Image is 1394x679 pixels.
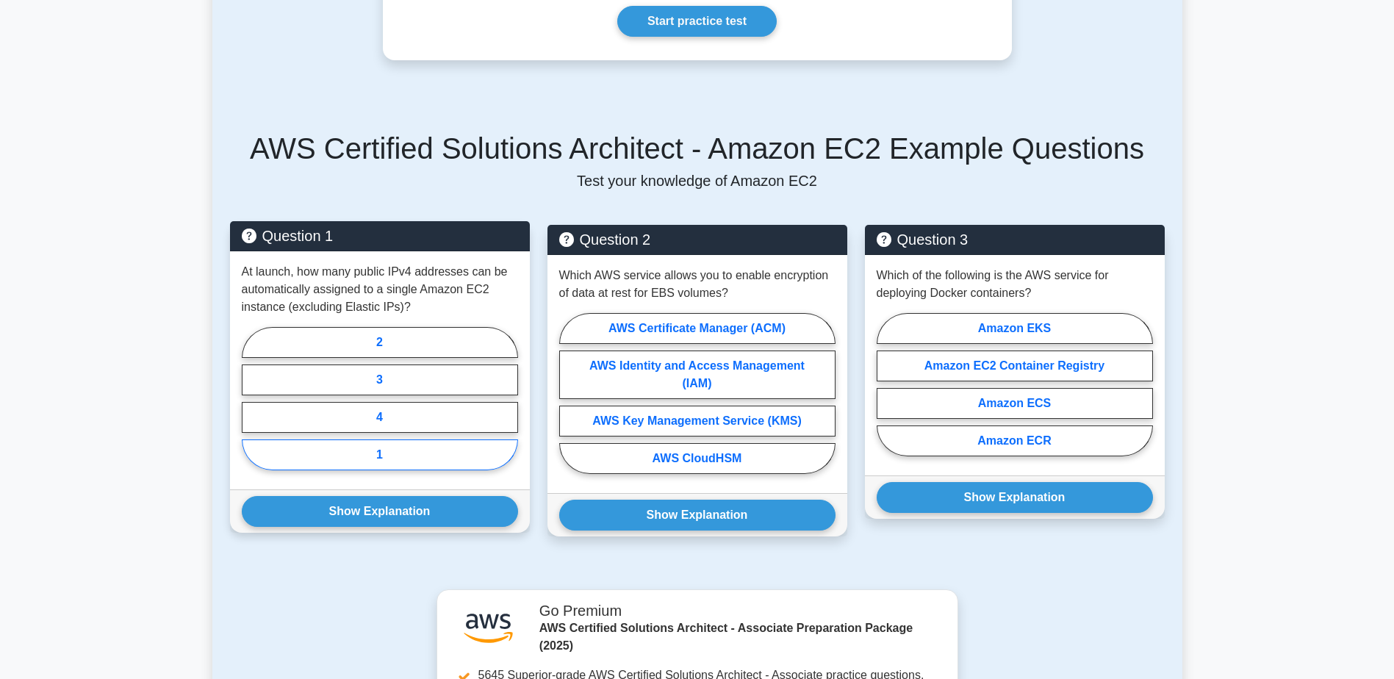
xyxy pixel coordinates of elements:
[242,327,518,358] label: 2
[877,425,1153,456] label: Amazon ECR
[230,172,1165,190] p: Test your knowledge of Amazon EC2
[559,500,836,531] button: Show Explanation
[242,263,518,316] p: At launch, how many public IPv4 addresses can be automatically assigned to a single Amazon EC2 in...
[559,313,836,344] label: AWS Certificate Manager (ACM)
[230,131,1165,166] h5: AWS Certified Solutions Architect - Amazon EC2 Example Questions
[242,227,518,245] h5: Question 1
[877,231,1153,248] h5: Question 3
[877,351,1153,381] label: Amazon EC2 Container Registry
[559,267,836,302] p: Which AWS service allows you to enable encryption of data at rest for EBS volumes?
[242,402,518,433] label: 4
[877,388,1153,419] label: Amazon ECS
[242,496,518,527] button: Show Explanation
[559,231,836,248] h5: Question 2
[877,267,1153,302] p: Which of the following is the AWS service for deploying Docker containers?
[617,6,777,37] a: Start practice test
[242,439,518,470] label: 1
[559,351,836,399] label: AWS Identity and Access Management (IAM)
[559,406,836,436] label: AWS Key Management Service (KMS)
[877,482,1153,513] button: Show Explanation
[559,443,836,474] label: AWS CloudHSM
[242,364,518,395] label: 3
[877,313,1153,344] label: Amazon EKS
